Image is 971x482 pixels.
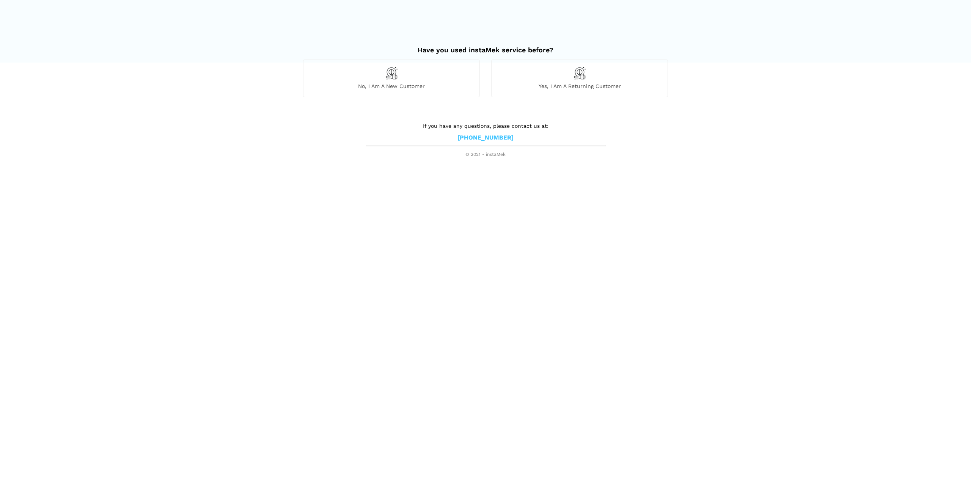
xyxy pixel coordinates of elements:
[303,38,668,54] h2: Have you used instaMek service before?
[492,83,668,89] span: Yes, I am a returning customer
[366,152,605,158] span: © 2021 - instaMek
[303,83,479,89] span: No, I am a new customer
[366,122,605,130] p: If you have any questions, please contact us at:
[457,134,514,142] a: [PHONE_NUMBER]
